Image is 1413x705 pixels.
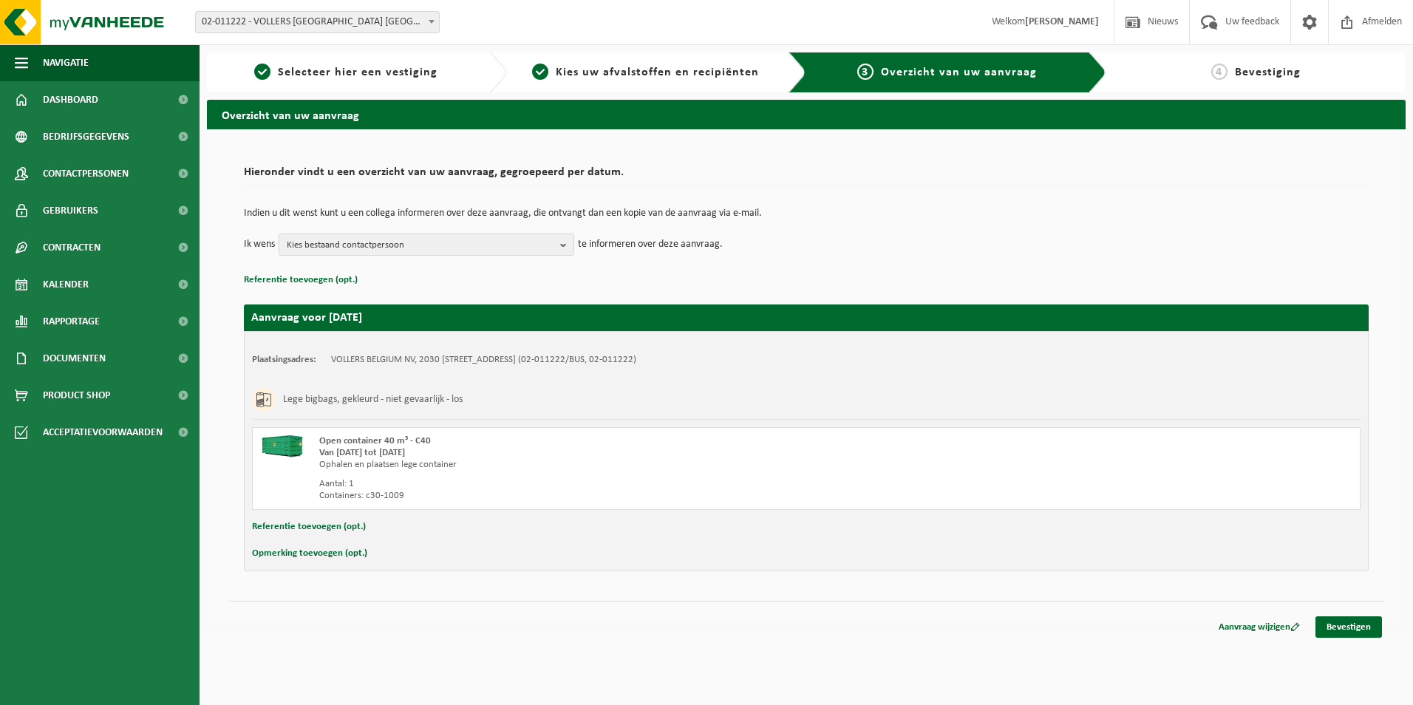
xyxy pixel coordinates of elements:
[283,388,463,412] h3: Lege bigbags, gekleurd - niet gevaarlijk - los
[43,155,129,192] span: Contactpersonen
[244,270,358,290] button: Referentie toevoegen (opt.)
[252,544,367,563] button: Opmerking toevoegen (opt.)
[252,517,366,537] button: Referentie toevoegen (opt.)
[43,44,89,81] span: Navigatie
[287,234,554,256] span: Kies bestaand contactpersoon
[857,64,874,80] span: 3
[43,414,163,451] span: Acceptatievoorwaarden
[1208,616,1311,638] a: Aanvraag wijzigen
[1025,16,1099,27] strong: [PERSON_NAME]
[244,234,275,256] p: Ik wens
[43,377,110,414] span: Product Shop
[214,64,477,81] a: 1Selecteer hier een vestiging
[514,64,777,81] a: 2Kies uw afvalstoffen en recipiënten
[43,81,98,118] span: Dashboard
[881,67,1037,78] span: Overzicht van uw aanvraag
[556,67,759,78] span: Kies uw afvalstoffen en recipiënten
[43,340,106,377] span: Documenten
[319,478,865,490] div: Aantal: 1
[207,100,1406,129] h2: Overzicht van uw aanvraag
[254,64,270,80] span: 1
[43,266,89,303] span: Kalender
[1235,67,1301,78] span: Bevestiging
[532,64,548,80] span: 2
[578,234,723,256] p: te informeren over deze aanvraag.
[278,67,437,78] span: Selecteer hier een vestiging
[43,229,101,266] span: Contracten
[244,166,1369,186] h2: Hieronder vindt u een overzicht van uw aanvraag, gegroepeerd per datum.
[1315,616,1382,638] a: Bevestigen
[43,118,129,155] span: Bedrijfsgegevens
[43,303,100,340] span: Rapportage
[43,192,98,229] span: Gebruikers
[319,459,865,471] div: Ophalen en plaatsen lege container
[1211,64,1228,80] span: 4
[319,448,405,457] strong: Van [DATE] tot [DATE]
[260,435,304,457] img: HK-XC-40-GN-00.png
[195,11,440,33] span: 02-011222 - VOLLERS BELGIUM NV - ANTWERPEN
[279,234,574,256] button: Kies bestaand contactpersoon
[319,436,431,446] span: Open container 40 m³ - C40
[244,208,1369,219] p: Indien u dit wenst kunt u een collega informeren over deze aanvraag, die ontvangt dan een kopie v...
[331,354,636,366] td: VOLLERS BELGIUM NV, 2030 [STREET_ADDRESS] (02-011222/BUS, 02-011222)
[251,312,362,324] strong: Aanvraag voor [DATE]
[319,490,865,502] div: Containers: c30-1009
[252,355,316,364] strong: Plaatsingsadres:
[196,12,439,33] span: 02-011222 - VOLLERS BELGIUM NV - ANTWERPEN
